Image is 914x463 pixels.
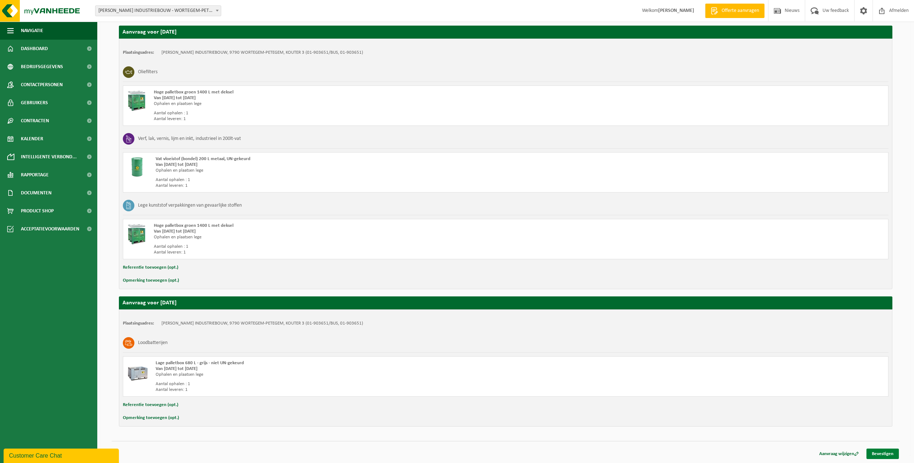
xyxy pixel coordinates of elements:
div: Aantal ophalen : 1 [156,381,535,387]
span: WILLY NAESSENS INDUSTRIEBOUW - WORTEGEM-PETEGEM [95,5,221,16]
button: Referentie toevoegen (opt.) [123,400,178,410]
span: Documenten [21,184,52,202]
img: PB-HB-1400-HPE-GN-11.png [127,223,147,244]
span: Gebruikers [21,94,48,112]
div: Aantal leveren: 1 [154,116,533,122]
td: [PERSON_NAME] INDUSTRIEBOUW, 9790 WORTEGEM-PETEGEM, KOUTER 3 (01-903651/BUS, 01-903651) [161,321,363,326]
span: Hoge palletbox groen 1400 L met deksel [154,90,233,94]
div: Ophalen en plaatsen lege [156,372,535,378]
strong: Van [DATE] tot [DATE] [154,229,196,234]
strong: Van [DATE] tot [DATE] [156,162,197,167]
div: Ophalen en plaatsen lege [154,101,533,107]
div: Aantal ophalen : 1 [154,244,533,250]
span: Lage palletbox 680 L - grijs - niet UN-gekeurd [156,361,244,365]
div: Aantal leveren: 1 [156,387,535,393]
span: Kalender [21,130,43,148]
span: Vat vloeistof (bondel) 200 L metaal, UN-gekeurd [156,156,250,161]
button: Opmerking toevoegen (opt.) [123,413,179,423]
div: Ophalen en plaatsen lege [156,168,535,173]
strong: Aanvraag voor [DATE] [122,29,177,35]
a: Bevestigen [866,449,899,459]
button: Referentie toevoegen (opt.) [123,263,178,272]
img: PB-HB-1400-HPE-GN-11.png [127,89,147,111]
span: Contactpersonen [21,76,63,94]
a: Offerte aanvragen [705,4,764,18]
span: Product Shop [21,202,54,220]
span: Intelligente verbond... [21,148,77,166]
div: Aantal leveren: 1 [154,250,533,255]
strong: Van [DATE] tot [DATE] [154,96,196,100]
img: LP-LD-00200-MET-21.png [127,156,148,178]
h3: Oliefilters [138,66,157,78]
span: Dashboard [21,40,48,58]
span: Rapportage [21,166,49,184]
img: PB-LB-0680-HPE-GY-01.png [127,360,148,382]
span: Offerte aanvragen [720,7,761,14]
h3: Lege kunststof verpakkingen van gevaarlijke stoffen [138,200,242,211]
div: Aantal ophalen : 1 [156,177,535,183]
span: Navigatie [21,22,43,40]
button: Opmerking toevoegen (opt.) [123,276,179,285]
span: WILLY NAESSENS INDUSTRIEBOUW - WORTEGEM-PETEGEM [95,6,221,16]
h3: Loodbatterijen [138,337,168,349]
span: Acceptatievoorwaarden [21,220,79,238]
div: Aantal ophalen : 1 [154,110,533,116]
strong: [PERSON_NAME] [658,8,694,13]
td: [PERSON_NAME] INDUSTRIEBOUW, 9790 WORTEGEM-PETEGEM, KOUTER 3 (01-903651/BUS, 01-903651) [161,50,363,56]
div: Ophalen en plaatsen lege [154,234,533,240]
a: Aanvraag wijzigen [814,449,864,459]
strong: Aanvraag voor [DATE] [122,300,177,306]
div: Aantal leveren: 1 [156,183,535,189]
strong: Plaatsingsadres: [123,50,154,55]
h3: Verf, lak, vernis, lijm en inkt, industrieel in 200lt-vat [138,133,241,145]
span: Bedrijfsgegevens [21,58,63,76]
strong: Plaatsingsadres: [123,321,154,326]
strong: Van [DATE] tot [DATE] [156,366,197,371]
iframe: chat widget [4,447,120,463]
span: Contracten [21,112,49,130]
span: Hoge palletbox groen 1400 L met deksel [154,223,233,228]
